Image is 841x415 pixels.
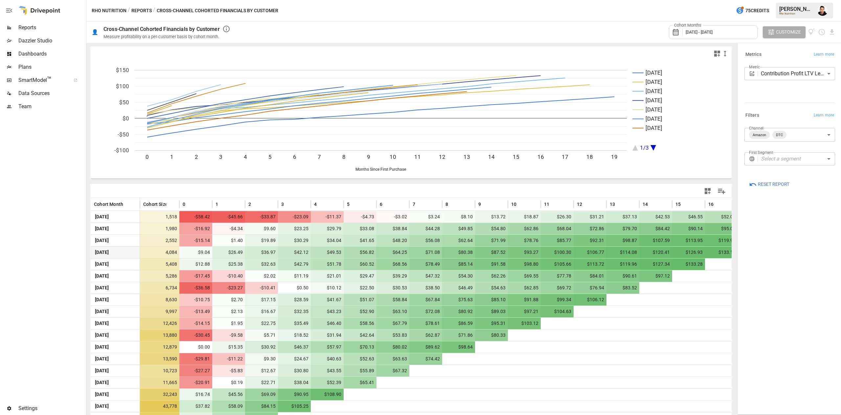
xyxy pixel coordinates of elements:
[248,294,277,305] span: $17.15
[511,270,539,282] span: $69.55
[714,200,723,209] button: Sort
[183,294,211,305] span: -$10.75
[116,83,129,89] text: $100
[544,282,572,294] span: $69.72
[643,258,671,270] span: $127.34
[550,200,559,209] button: Sort
[708,235,737,246] span: $119.92
[544,270,572,282] span: $77.78
[544,235,572,246] span: $85.77
[439,154,445,160] text: 12
[610,282,638,294] span: $83.52
[646,115,662,122] text: [DATE]
[143,294,178,305] span: 8,630
[248,330,277,341] span: $5.71
[610,223,638,234] span: $79.70
[511,211,539,223] span: $18.87
[511,223,539,234] span: $62.86
[314,223,342,234] span: $29.79
[445,247,474,258] span: $80.38
[347,306,375,317] span: $52.90
[544,247,572,258] span: $100.30
[103,26,220,32] div: Cross-Channel Cohorted Financials by Customer
[537,154,544,160] text: 16
[317,200,327,209] button: Sort
[347,258,375,270] span: $60.52
[544,211,572,223] span: $26.30
[779,6,813,12] div: [PERSON_NAME]
[511,247,539,258] span: $93.27
[643,247,671,258] span: $120.41
[252,200,261,209] button: Sort
[183,247,211,258] span: $9.04
[813,1,832,20] button: Francisco Sanchez
[216,306,244,317] span: $2.13
[646,125,662,131] text: [DATE]
[103,34,219,39] div: Measure profitability on a per-customer basis by cohort month.
[611,154,618,160] text: 19
[478,201,481,207] span: 9
[478,330,507,341] span: $80.33
[314,330,342,341] span: $31.94
[610,270,638,282] span: $90.61
[94,258,136,270] span: [DATE]
[183,318,211,329] span: -$14.15
[268,154,272,160] text: 5
[216,223,244,234] span: -$4.34
[817,5,828,16] img: Francisco Sanchez
[445,306,474,317] span: $80.92
[758,180,789,188] span: Reset Report
[347,270,375,282] span: $29.47
[646,97,662,104] text: [DATE]
[281,258,309,270] span: $42.79
[94,270,136,282] span: [DATE]
[248,258,277,270] span: $32.63
[123,115,129,122] text: $0
[675,235,704,246] span: $113.95
[281,211,309,223] span: -$23.09
[281,223,309,234] span: $23.25
[380,235,408,246] span: $48.20
[643,223,671,234] span: $84.42
[544,258,572,270] span: $105.66
[478,270,507,282] span: $62.26
[94,294,136,305] span: [DATE]
[284,200,294,209] button: Sort
[828,28,836,36] button: Download report
[216,270,244,282] span: -$10.40
[744,179,794,190] button: Reset Report
[114,147,129,154] text: -$100
[511,306,539,317] span: $97.21
[94,223,136,234] span: [DATE]
[478,258,507,270] span: $91.58
[761,67,835,80] div: Contribution Profit LTV Less Blended CAC
[143,223,178,234] span: 1,980
[314,235,342,246] span: $34.04
[248,318,277,329] span: $22.75
[347,318,375,329] span: $58.56
[94,247,136,258] span: [DATE]
[577,270,605,282] span: $84.01
[749,125,763,131] label: Channel
[478,282,507,294] span: $54.63
[675,223,704,234] span: $90.14
[293,154,296,160] text: 6
[449,200,458,209] button: Sort
[314,282,342,294] span: $10.12
[643,201,648,207] span: 14
[482,200,491,209] button: Sort
[167,200,176,209] button: Sort
[380,282,408,294] span: $30.53
[183,211,211,223] span: -$58.42
[646,69,662,76] text: [DATE]
[513,154,519,160] text: 15
[511,201,516,207] span: 10
[216,211,244,223] span: -$45.66
[183,223,211,234] span: -$16.92
[281,270,309,282] span: $11.19
[216,247,244,258] span: $26.49
[183,282,211,294] span: -$36.58
[413,306,441,317] span: $72.08
[216,282,244,294] span: -$23.27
